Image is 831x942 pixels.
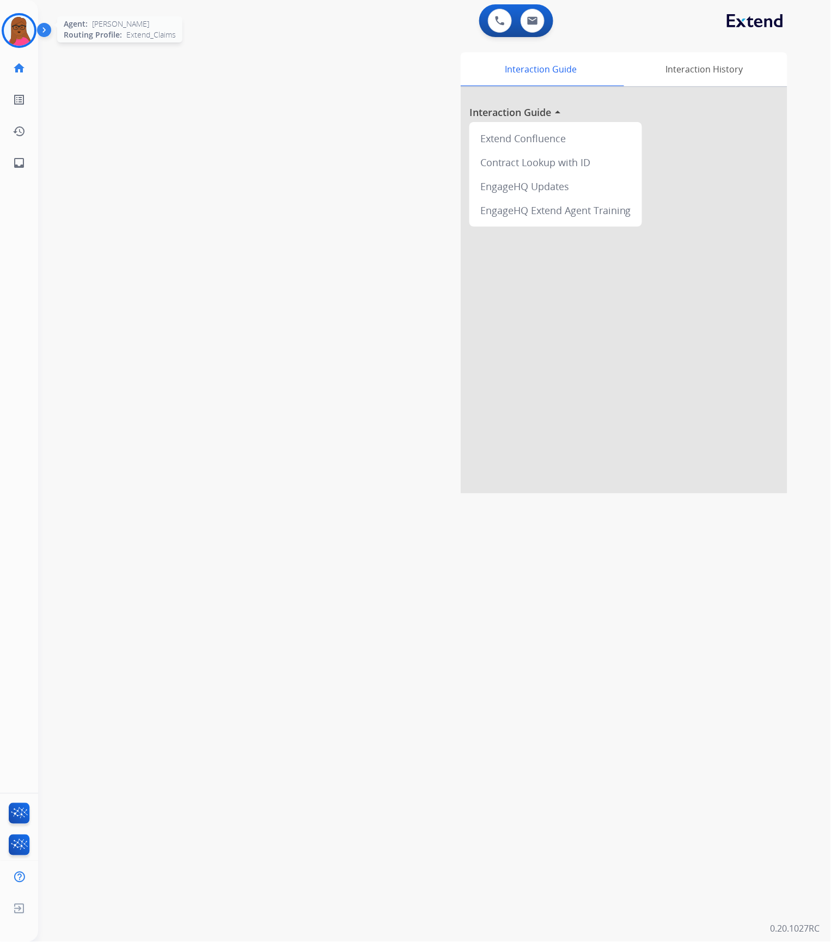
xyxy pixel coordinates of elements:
[474,126,638,150] div: Extend Confluence
[771,922,820,935] p: 0.20.1027RC
[461,52,621,86] div: Interaction Guide
[474,198,638,222] div: EngageHQ Extend Agent Training
[64,29,122,40] span: Routing Profile:
[64,19,88,29] span: Agent:
[92,19,149,29] span: [PERSON_NAME]
[13,125,26,138] mat-icon: history
[474,150,638,174] div: Contract Lookup with ID
[13,62,26,75] mat-icon: home
[474,174,638,198] div: EngageHQ Updates
[126,29,176,40] span: Extend_Claims
[13,156,26,169] mat-icon: inbox
[621,52,787,86] div: Interaction History
[4,15,34,46] img: avatar
[13,93,26,106] mat-icon: list_alt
